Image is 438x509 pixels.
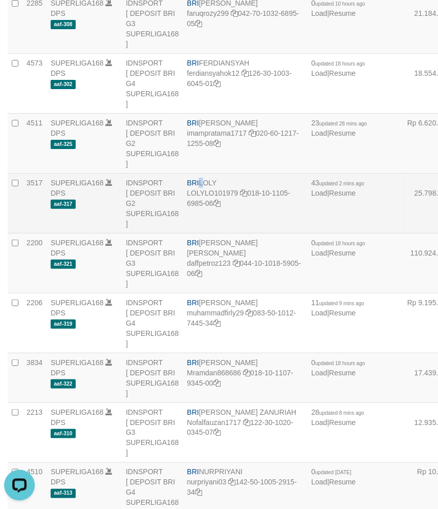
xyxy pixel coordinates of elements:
[240,189,248,197] a: Copy LOLYLO101979 to clipboard
[51,59,104,67] a: SUPERLIGA168
[243,418,250,427] a: Copy Nofalfauzan1717 to clipboard
[249,129,256,137] a: Copy imampratama1717 to clipboard
[312,478,327,486] a: Load
[213,199,221,207] a: Copy 018101105698506 to clipboard
[213,139,221,147] a: Copy 020601217125508 to clipboard
[187,468,199,476] span: BRI
[183,174,308,234] td: LOLY 018-10-1105-6985-06
[183,353,308,403] td: [PERSON_NAME] 018-10-1107-9345-00
[312,9,327,17] a: Load
[23,114,47,174] td: 4511
[47,234,122,293] td: DPS
[330,9,356,17] a: Resume
[312,299,364,317] span: |
[183,293,308,353] td: [PERSON_NAME] 083-50-1012-7445-34
[312,249,327,257] a: Load
[319,410,364,416] span: updated 8 mins ago
[183,403,308,463] td: [PERSON_NAME] ZANURIAH 122-30-1020-0345-07
[51,119,104,127] a: SUPERLIGA168
[187,119,199,127] span: BRI
[4,4,35,35] button: Open LiveChat chat widget
[195,489,202,497] a: Copy 142501005291534 to clipboard
[330,418,356,427] a: Resume
[51,379,76,388] span: aaf-322
[51,260,76,268] span: aaf-321
[51,358,104,367] a: SUPERLIGA168
[51,468,104,476] a: SUPERLIGA168
[23,403,47,463] td: 2213
[330,369,356,377] a: Resume
[312,69,327,77] a: Load
[312,59,365,67] span: 0
[122,114,183,174] td: IDNSPORT [ DEPOSIT BRI G2 SUPERLIGA168 ]
[246,309,253,317] a: Copy muhammadfirly29 to clipboard
[316,1,365,7] span: updated 10 hours ago
[242,69,249,77] a: Copy ferdiansyahok12 to clipboard
[187,408,199,416] span: BRI
[187,239,199,247] span: BRI
[51,20,76,29] span: aaf-308
[51,239,104,247] a: SUPERLIGA168
[47,403,122,463] td: DPS
[183,234,308,293] td: [PERSON_NAME] [PERSON_NAME] 044-10-1018-5905-06
[330,189,356,197] a: Resume
[195,269,202,278] a: Copy 044101018590506 to clipboard
[23,54,47,114] td: 4573
[312,408,364,427] span: |
[122,403,183,463] td: IDNSPORT [ DEPOSIT BRI G3 SUPERLIGA168 ]
[319,181,364,186] span: updated 2 mins ago
[51,299,104,307] a: SUPERLIGA168
[187,189,238,197] a: LOLYLO101979
[47,114,122,174] td: DPS
[122,234,183,293] td: IDNSPORT [ DEPOSIT BRI G3 SUPERLIGA168 ]
[187,59,199,67] span: BRI
[122,353,183,403] td: IDNSPORT [ DEPOSIT BRI SUPERLIGA168 ]
[312,179,364,187] span: 43
[187,259,231,267] a: daffpetroz123
[330,478,356,486] a: Resume
[23,174,47,234] td: 3517
[312,369,327,377] a: Load
[23,293,47,353] td: 2206
[312,299,364,307] span: 11
[312,418,327,427] a: Load
[312,358,365,377] span: |
[312,129,327,137] a: Load
[316,61,365,67] span: updated 18 hours ago
[319,121,367,126] span: updated 28 mins ago
[213,79,221,88] a: Copy 126301003604501 to clipboard
[51,200,76,208] span: aaf-317
[23,234,47,293] td: 2200
[47,174,122,234] td: DPS
[195,19,202,28] a: Copy 042701032689505 to clipboard
[316,241,365,246] span: updated 18 hours ago
[187,418,242,427] a: Nofalfauzan1717
[187,179,199,187] span: BRI
[51,140,76,149] span: aaf-325
[187,358,199,367] span: BRI
[316,360,365,366] span: updated 18 hours ago
[47,293,122,353] td: DPS
[312,179,364,197] span: |
[187,69,240,77] a: ferdiansyahok12
[312,358,365,367] span: 0
[213,319,221,327] a: Copy 083501012744534 to clipboard
[122,293,183,353] td: IDNSPORT [ DEPOSIT BRI G4 SUPERLIGA168 ]
[312,239,365,257] span: |
[316,470,352,476] span: updated [DATE]
[47,54,122,114] td: DPS
[183,114,308,174] td: [PERSON_NAME] 020-60-1217-1255-08
[312,468,356,486] span: |
[187,309,244,317] a: muhammadfirly29
[213,379,221,387] a: Copy 018101107934500 to clipboard
[231,9,238,17] a: Copy faruqrozy299 to clipboard
[243,369,250,377] a: Copy Mramdan868686 to clipboard
[319,301,364,306] span: updated 9 mins ago
[330,69,356,77] a: Resume
[51,179,104,187] a: SUPERLIGA168
[312,59,365,77] span: |
[122,174,183,234] td: IDNSPORT [ DEPOSIT BRI G2 SUPERLIGA168 ]
[187,129,247,137] a: imampratama1717
[51,408,104,416] a: SUPERLIGA168
[187,478,227,486] a: nurpriyani03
